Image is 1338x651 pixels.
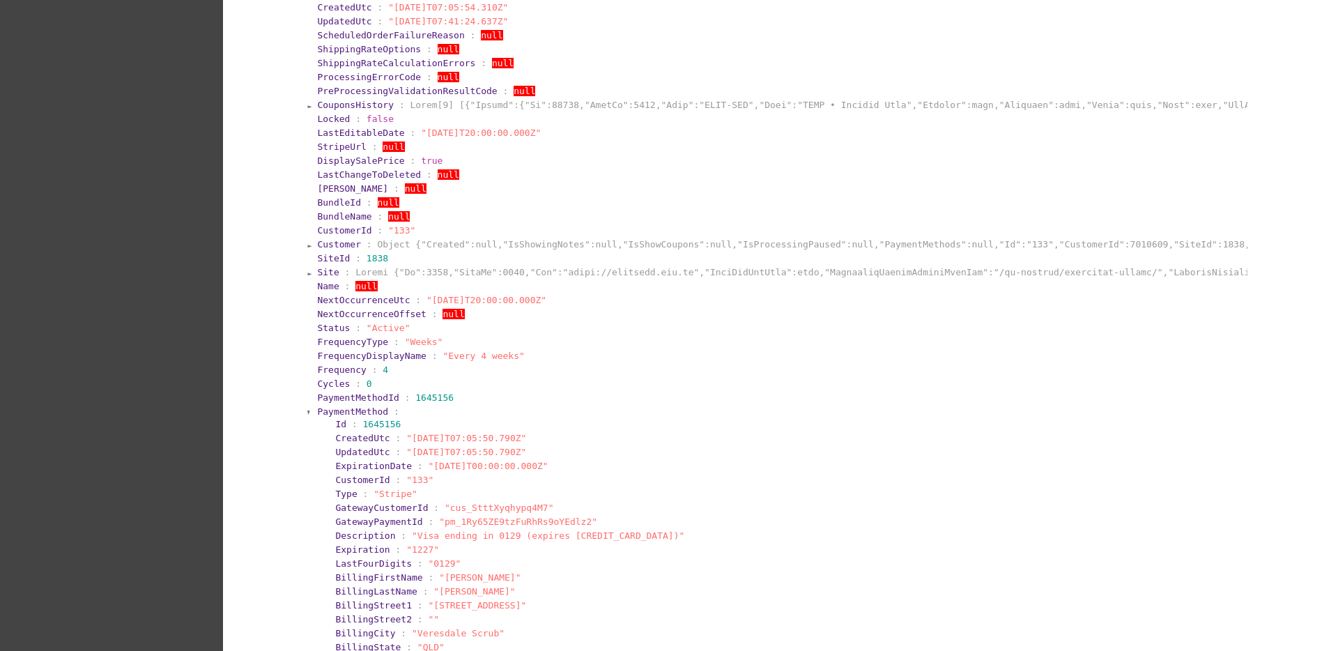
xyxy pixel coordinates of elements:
[432,351,438,361] span: :
[372,141,378,152] span: :
[396,475,401,485] span: :
[433,586,515,597] span: "[PERSON_NAME]"
[503,86,509,96] span: :
[367,114,394,124] span: false
[514,86,535,96] span: null
[438,72,459,82] span: null
[388,211,410,222] span: null
[405,392,410,403] span: :
[363,419,401,429] span: 1645156
[470,30,476,40] span: :
[481,30,502,40] span: null
[428,572,433,583] span: :
[394,337,399,347] span: :
[388,16,508,26] span: "[DATE]T07:41:24.637Z"
[317,128,404,138] span: LastEditableDate
[317,225,371,236] span: CustomerId
[335,419,346,429] span: Id
[352,419,357,429] span: :
[367,323,410,333] span: "Active"
[401,530,406,541] span: :
[317,44,421,54] span: ShippingRateOptions
[317,309,426,319] span: NextOccurrenceOffset
[396,544,401,555] span: :
[335,544,390,555] span: Expiration
[335,628,395,638] span: BillingCity
[396,447,401,457] span: :
[355,253,361,263] span: :
[317,323,350,333] span: Status
[317,86,497,96] span: PreProcessingValidationResultCode
[439,572,521,583] span: "[PERSON_NAME]"
[367,197,372,208] span: :
[378,16,383,26] span: :
[426,44,432,54] span: :
[317,183,388,194] span: [PERSON_NAME]
[335,447,390,457] span: UpdatedUtc
[492,58,514,68] span: null
[335,572,422,583] span: BillingFirstName
[317,267,339,277] span: Site
[367,239,372,250] span: :
[401,628,406,638] span: :
[317,406,388,417] span: PaymentMethod
[417,558,423,569] span: :
[394,406,399,417] span: :
[438,44,459,54] span: null
[432,309,438,319] span: :
[345,267,351,277] span: :
[317,169,421,180] span: LastChangeToDeleted
[317,100,394,110] span: CouponsHistory
[335,614,412,625] span: BillingStreet2
[394,183,399,194] span: :
[426,169,432,180] span: :
[406,544,439,555] span: "1227"
[383,365,388,375] span: 4
[367,253,388,263] span: 1838
[428,461,548,471] span: "[DATE]T00:00:00.000Z"
[335,503,428,513] span: GatewayCustomerId
[406,475,433,485] span: "133"
[396,433,401,443] span: :
[421,128,541,138] span: "[DATE]T20:00:00.000Z"
[406,447,526,457] span: "[DATE]T07:05:50.790Z"
[317,253,350,263] span: SiteId
[410,155,415,166] span: :
[445,503,554,513] span: "cus_StttXyqhypq4M7"
[415,295,421,305] span: :
[317,365,366,375] span: Frequency
[335,586,417,597] span: BillingLastName
[335,475,390,485] span: CustomerId
[317,351,426,361] span: FrequencyDisplayName
[428,558,461,569] span: "0129"
[335,489,357,499] span: Type
[378,2,383,13] span: :
[438,169,459,180] span: null
[439,516,597,527] span: "pm_1Ry65ZE9tzFuRhRs9oYEdlz2"
[335,530,395,541] span: Description
[428,516,433,527] span: :
[412,530,684,541] span: "Visa ending in 0129 (expires [CREDIT_CARD_DATA])"
[443,351,524,361] span: "Every 4 weeks"
[335,600,412,611] span: BillingStreet1
[317,197,361,208] span: BundleId
[428,600,526,611] span: "[STREET_ADDRESS]"
[317,295,410,305] span: NextOccurrenceUtc
[335,461,412,471] span: ExpirationDate
[378,211,383,222] span: :
[417,600,423,611] span: :
[363,489,369,499] span: :
[412,628,505,638] span: "Veresdale Scrub"
[417,614,423,625] span: :
[355,323,361,333] span: :
[317,211,371,222] span: BundleName
[317,281,339,291] span: Name
[335,558,412,569] span: LastFourDigits
[417,461,423,471] span: :
[406,433,526,443] span: "[DATE]T07:05:50.790Z"
[317,114,350,124] span: Locked
[383,141,404,152] span: null
[367,378,372,389] span: 0
[388,2,508,13] span: "[DATE]T07:05:54.310Z"
[372,365,378,375] span: :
